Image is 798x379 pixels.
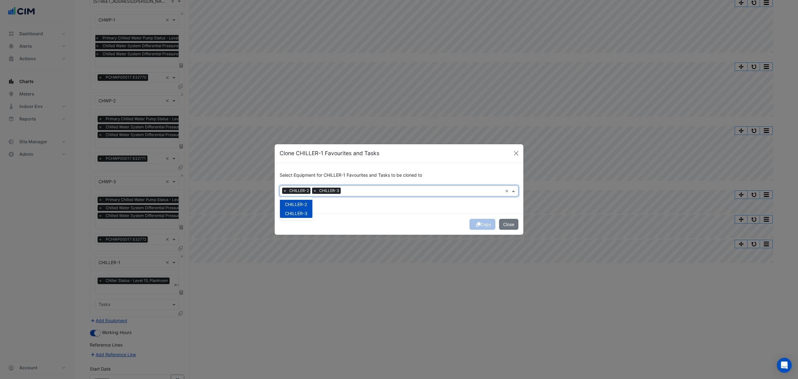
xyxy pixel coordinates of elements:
[312,188,318,194] span: ×
[282,188,288,194] span: ×
[777,358,792,373] div: Open Intercom Messenger
[285,211,307,216] span: CHILLER-3
[280,173,518,178] h6: Select Equipment for CHILLER-1 Favourites and Tasks to be cloned to
[512,149,521,158] button: Close
[280,197,313,221] ng-dropdown-panel: Options list
[285,202,307,207] span: CHILLER-2
[505,188,510,194] span: Clear
[288,188,310,194] span: CHILLER-2
[280,196,299,204] button: Select All
[280,149,379,157] h5: Clone CHILLER-1 Favourites and Tasks
[318,188,341,194] span: CHILLER-3
[499,219,518,230] button: Close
